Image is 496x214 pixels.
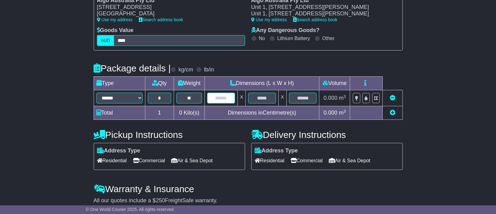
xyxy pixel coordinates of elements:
span: Air & Sea Depot [329,156,370,165]
h4: Package details | [94,63,171,73]
div: Unit 1, [STREET_ADDRESS][PERSON_NAME] [251,4,393,11]
div: Unit 1, [STREET_ADDRESS][PERSON_NAME] [251,10,393,17]
td: Type [94,77,145,90]
label: kg/cm [178,67,193,73]
span: © One World Courier 2025. All rights reserved. [86,207,175,212]
span: Air & Sea Depot [171,156,213,165]
div: [GEOGRAPHIC_DATA] [97,10,239,17]
h4: Delivery Instructions [251,130,403,140]
td: Dimensions (L x W x H) [205,77,319,90]
label: Any Dangerous Goods? [251,27,320,34]
td: 1 [145,106,174,120]
td: x [238,90,246,106]
span: 0 [179,110,182,116]
label: No [259,35,265,41]
div: All our quotes include a $ FreightSafe warranty. [94,197,403,204]
label: Lithium Battery [277,35,310,41]
span: m [339,110,346,116]
td: Volume [319,77,350,90]
td: x [278,90,286,106]
span: Commercial [133,156,165,165]
sup: 3 [344,109,346,114]
div: [STREET_ADDRESS] [97,4,239,11]
td: Dimensions in Centimetre(s) [205,106,319,120]
sup: 3 [344,94,346,99]
label: Address Type [97,147,140,154]
a: Use my address [97,17,133,22]
span: m [339,95,346,101]
span: Residential [255,156,284,165]
span: 0.000 [324,110,337,116]
label: Goods Value [97,27,134,34]
label: lb/in [204,67,214,73]
a: Remove this item [390,95,395,101]
span: 0.000 [324,95,337,101]
span: 250 [156,197,165,204]
label: Address Type [255,147,298,154]
label: Other [322,35,335,41]
h4: Pickup Instructions [94,130,245,140]
td: Weight [174,77,205,90]
a: Use my address [251,17,287,22]
a: Add new item [390,110,395,116]
a: Search address book [139,17,183,22]
span: Residential [97,156,127,165]
td: Total [94,106,145,120]
span: Commercial [291,156,323,165]
label: AUD [97,35,114,46]
h4: Warranty & Insurance [94,184,403,194]
td: Kilo(s) [174,106,205,120]
a: Search address book [293,17,337,22]
td: Qty [145,77,174,90]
